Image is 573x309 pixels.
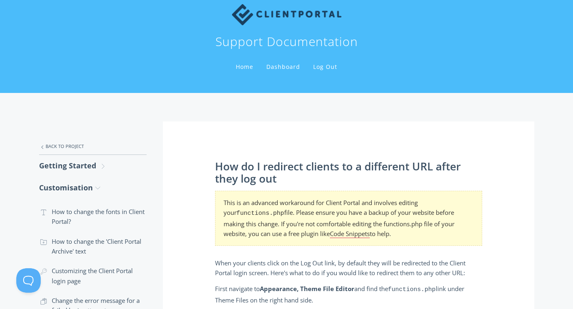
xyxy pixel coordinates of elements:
[215,33,358,50] h1: Support Documentation
[39,138,147,155] a: Back to Project
[215,161,482,185] h2: How do I redirect clients to a different URL after they log out
[260,285,354,293] strong: Appearance, Theme File Editor
[215,191,482,246] section: This is an advanced workaround for Client Portal and involves editing your file. Please ensure yo...
[215,284,482,305] p: First navigate to and find the link under Theme Files on the right hand side.
[330,230,370,238] a: Code Snippets
[237,210,284,217] code: functions.php
[388,286,436,293] code: functions.php
[234,63,255,71] a: Home
[39,261,147,291] a: Customizing the Client Portal login page
[312,63,339,71] a: Log Out
[39,177,147,199] a: Customisation
[215,258,482,278] p: When your clients click on the Log Out link, by default they will be redirected to the Client Por...
[16,268,41,293] iframe: Toggle Customer Support
[39,202,147,232] a: How to change the fonts in Client Portal?
[39,232,147,261] a: How to change the 'Client Portal Archive' text
[39,155,147,177] a: Getting Started
[265,63,302,71] a: Dashboard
